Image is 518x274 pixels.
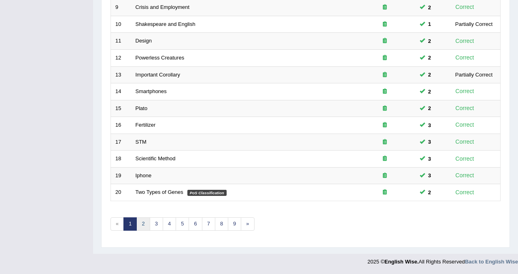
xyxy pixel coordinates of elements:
[425,20,434,28] span: You can still take this question
[359,138,411,146] div: Exam occurring question
[111,66,131,83] td: 13
[425,104,434,113] span: You can still take this question
[425,87,434,96] span: You can still take this question
[136,155,176,161] a: Scientific Method
[465,259,518,265] a: Back to English Wise
[136,38,152,44] a: Design
[359,21,411,28] div: Exam occurring question
[136,139,146,145] a: STM
[384,259,418,265] strong: English Wise.
[452,36,478,46] div: Correct
[425,155,434,163] span: You can still take this question
[136,72,180,78] a: Important Corollary
[136,4,190,10] a: Crisis and Employment
[136,189,183,195] a: Two Types of Genes
[367,254,518,266] div: 2025 © All Rights Reserved
[425,138,434,146] span: You can still take this question
[359,37,411,45] div: Exam occurring question
[111,151,131,168] td: 18
[359,105,411,113] div: Exam occurring question
[452,87,478,96] div: Correct
[359,172,411,180] div: Exam occurring question
[111,134,131,151] td: 17
[452,171,478,180] div: Correct
[452,53,478,62] div: Correct
[150,217,163,231] a: 3
[425,70,434,79] span: You can still take this question
[111,16,131,33] td: 10
[111,184,131,201] td: 20
[359,54,411,62] div: Exam occurring question
[425,171,434,180] span: You can still take this question
[136,217,150,231] a: 2
[136,21,195,27] a: Shakespeare and English
[452,120,478,130] div: Correct
[189,217,202,231] a: 6
[136,88,167,94] a: Smartphones
[359,4,411,11] div: Exam occurring question
[359,189,411,196] div: Exam occurring question
[228,217,241,231] a: 9
[111,117,131,134] td: 16
[111,100,131,117] td: 15
[359,88,411,96] div: Exam occurring question
[136,122,156,128] a: Fertilizer
[359,155,411,163] div: Exam occurring question
[359,121,411,129] div: Exam occurring question
[452,137,478,147] div: Correct
[215,217,228,231] a: 8
[123,217,137,231] a: 1
[452,188,478,197] div: Correct
[425,121,434,130] span: You can still take this question
[452,20,496,28] div: Partially Correct
[111,167,131,184] td: 19
[136,55,185,61] a: Powerless Creatures
[187,190,227,196] em: PoS Classification
[111,83,131,100] td: 14
[163,217,176,231] a: 4
[202,217,215,231] a: 7
[452,154,478,164] div: Correct
[452,104,478,113] div: Correct
[111,49,131,66] td: 12
[452,2,478,12] div: Correct
[110,217,124,231] span: «
[136,105,148,111] a: Plato
[241,217,254,231] a: »
[111,33,131,50] td: 11
[359,71,411,79] div: Exam occurring question
[425,188,434,197] span: You can still take this question
[425,3,434,12] span: You can still take this question
[176,217,189,231] a: 5
[425,37,434,45] span: You can still take this question
[136,172,152,178] a: Iphone
[452,70,496,79] div: Partially Correct
[425,53,434,62] span: You can still take this question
